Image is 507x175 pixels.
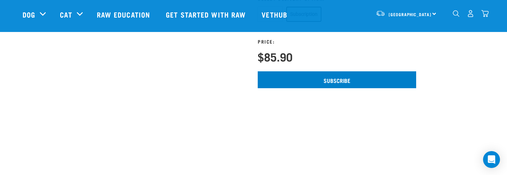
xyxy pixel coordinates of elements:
[90,0,159,28] a: Raw Education
[60,9,72,20] a: Cat
[483,151,500,168] div: Open Intercom Messenger
[389,13,431,15] span: [GEOGRAPHIC_DATA]
[376,10,385,17] img: van-moving.png
[23,9,35,20] a: Dog
[258,39,293,44] h3: Price:
[255,0,296,28] a: Vethub
[258,71,416,88] input: Subscribe
[467,10,474,17] img: user.png
[258,50,293,63] h4: $85.90
[159,0,255,28] a: Get started with Raw
[481,10,489,17] img: home-icon@2x.png
[453,10,459,17] img: home-icon-1@2x.png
